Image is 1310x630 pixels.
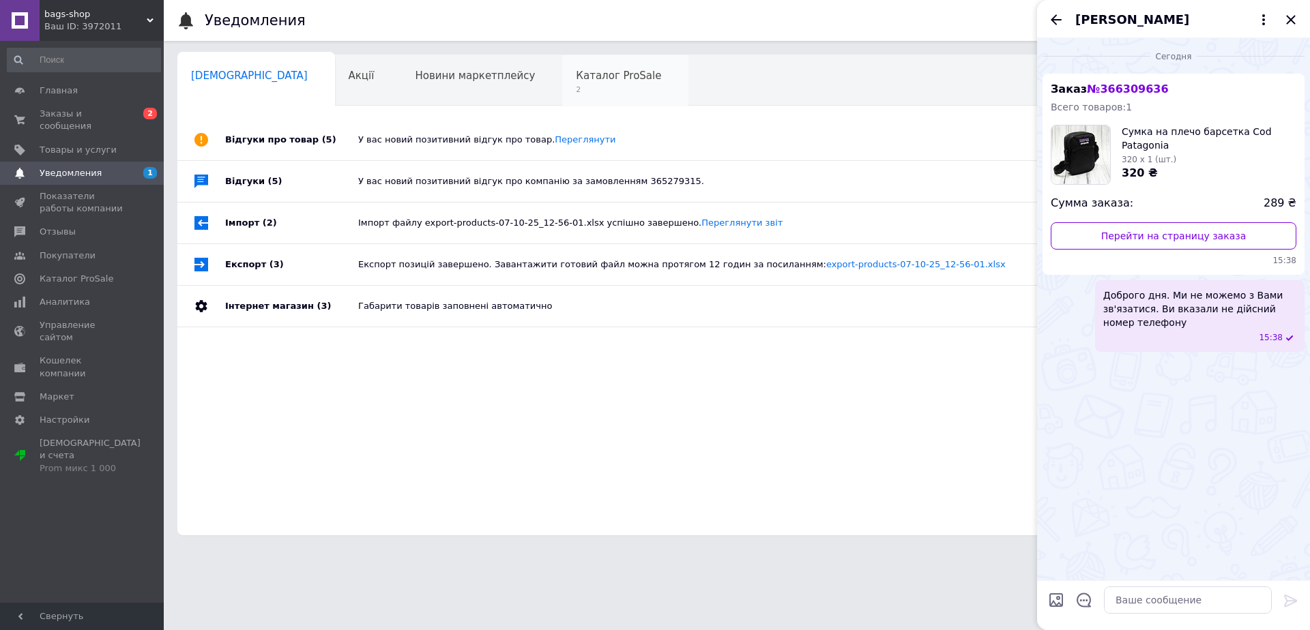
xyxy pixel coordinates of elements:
[40,226,76,238] span: Отзывы
[349,70,375,82] span: Акції
[1259,332,1283,344] span: 15:38 12.10.2025
[40,296,90,308] span: Аналитика
[40,414,89,426] span: Настройки
[270,259,284,269] span: (3)
[1051,102,1132,112] span: Всего товаров: 1
[358,134,1146,146] div: У вас новий позитивний відгук про товар.
[1103,288,1296,329] span: Доброго дня. Ми не можемо з Вами зв'язатися. Ви вказали не дійсний номер телефону
[225,286,358,327] div: Інтернет магазин
[40,391,74,403] span: Маркет
[1051,196,1133,211] span: Сумма заказа:
[358,217,1146,229] div: Імпорт файлу export-products-07-10-25_12-56-01.xlsx успішно завершено.
[1075,591,1093,609] button: Открыть шаблоны ответов
[826,259,1006,269] a: export-products-07-10-25_12-56-01.xlsx
[40,437,141,475] span: [DEMOGRAPHIC_DATA] и счета
[358,175,1146,187] div: У вас новий позитивний відгук про компанію за замовленням 365279315.
[143,108,157,119] span: 2
[225,161,358,202] div: Відгуки
[1283,12,1299,28] button: Закрыть
[225,244,358,285] div: Експорт
[1051,125,1110,184] img: 6450463563_w100_h100_sumka-na-pleche.jpg
[1122,166,1158,179] span: 320 ₴
[317,301,331,311] span: (3)
[7,48,161,72] input: Поиск
[358,300,1146,312] div: Габарити товарів заповнені автоматично
[40,144,117,156] span: Товары и услуги
[1075,11,1272,29] button: [PERSON_NAME]
[1087,82,1168,95] span: № 366309636
[1122,155,1176,164] span: 320 x 1 (шт.)
[40,85,78,97] span: Главная
[1043,49,1305,63] div: 12.10.2025
[701,217,783,228] a: Переглянути звіт
[1051,222,1296,250] a: Перейти на страницу заказа
[1150,51,1197,63] span: Сегодня
[44,20,164,33] div: Ваш ID: 3972011
[1122,125,1296,152] span: Сумка на плечо барсетка Cod Patagonia
[1051,255,1296,267] span: 15:38 12.10.2025
[415,70,535,82] span: Новини маркетплейсу
[358,258,1146,271] div: Експорт позицій завершено. Завантажити готовий файл можна протягом 12 годин за посиланням:
[1264,196,1296,211] span: 289 ₴
[1075,11,1189,29] span: [PERSON_NAME]
[268,176,282,186] span: (5)
[44,8,147,20] span: bags-shop
[40,108,126,132] span: Заказы и сообщения
[225,202,358,243] div: Імпорт
[40,273,113,285] span: Каталог ProSale
[40,319,126,344] span: Управление сайтом
[576,85,661,95] span: 2
[40,190,126,215] span: Показатели работы компании
[263,217,277,228] span: (2)
[40,355,126,379] span: Кошелек компании
[555,134,615,145] a: Переглянути
[191,70,308,82] span: [DEMOGRAPHIC_DATA]
[40,462,141,475] div: Prom микс 1 000
[1051,82,1169,95] span: Заказ
[225,119,358,160] div: Відгуки про товар
[40,250,96,262] span: Покупатели
[322,134,336,145] span: (5)
[143,167,157,179] span: 1
[1048,12,1064,28] button: Назад
[205,12,306,29] h1: Уведомления
[576,70,661,82] span: Каталог ProSale
[40,167,102,179] span: Уведомления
